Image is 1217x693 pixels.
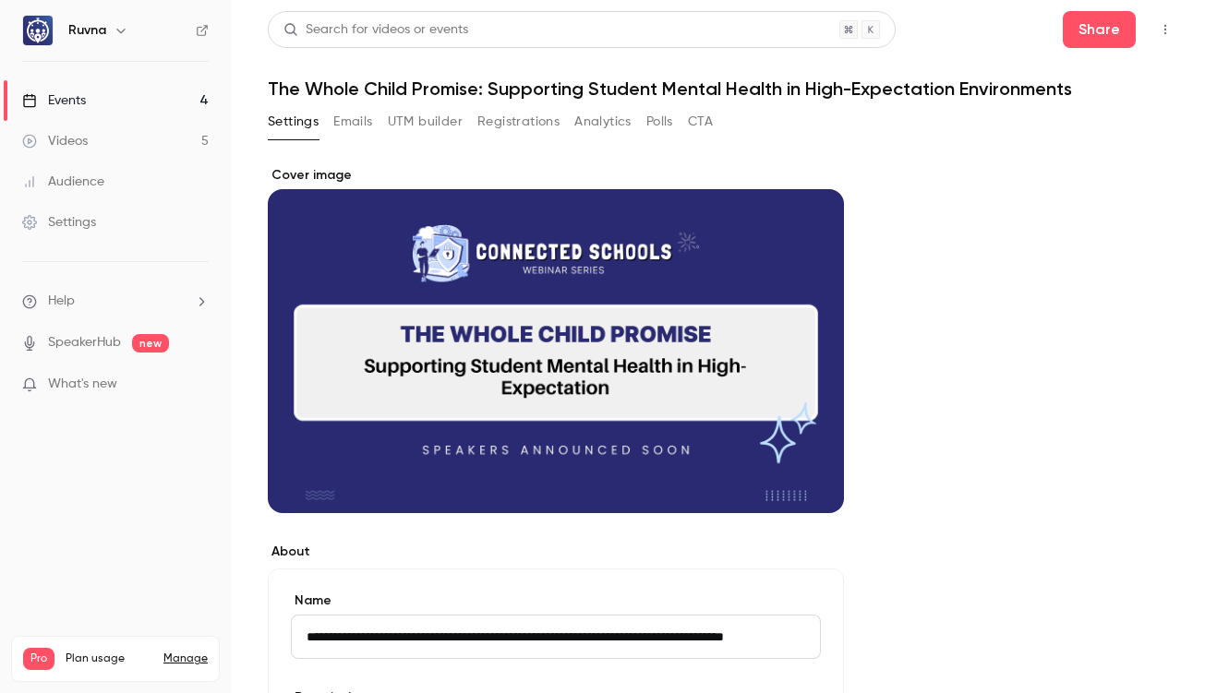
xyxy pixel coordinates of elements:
[23,648,54,670] span: Pro
[646,107,673,137] button: Polls
[688,107,713,137] button: CTA
[22,173,104,191] div: Audience
[66,651,152,666] span: Plan usage
[163,651,208,666] a: Manage
[48,292,75,311] span: Help
[22,132,88,150] div: Videos
[22,91,86,110] div: Events
[268,78,1180,100] h1: The Whole Child Promise: Supporting Student Mental Health in High-Expectation Environments
[48,333,121,352] a: SpeakerHub
[23,16,53,45] img: Ruvna
[68,21,106,40] h6: Ruvna
[1063,11,1136,48] button: Share
[268,166,844,185] label: Cover image
[333,107,372,137] button: Emails
[283,20,468,40] div: Search for videos or events
[48,375,117,394] span: What's new
[268,166,844,513] section: Cover image
[22,213,96,232] div: Settings
[132,334,169,352] span: new
[388,107,463,137] button: UTM builder
[268,543,844,561] label: About
[268,107,319,137] button: Settings
[22,292,209,311] li: help-dropdown-opener
[291,591,821,610] label: Name
[477,107,560,137] button: Registrations
[574,107,632,137] button: Analytics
